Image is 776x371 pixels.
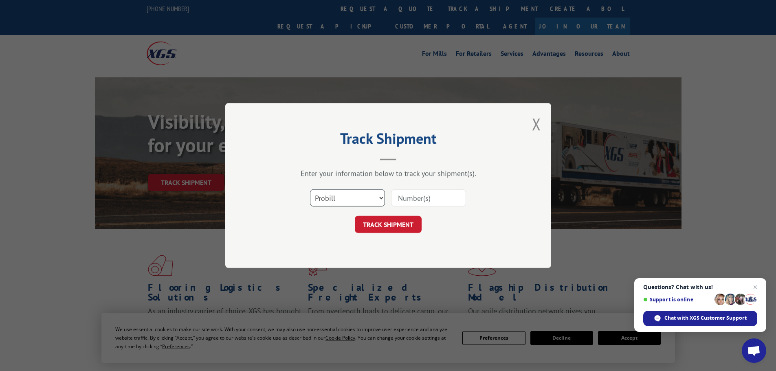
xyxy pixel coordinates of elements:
[643,311,757,326] div: Chat with XGS Customer Support
[355,216,422,233] button: TRACK SHIPMENT
[532,113,541,135] button: Close modal
[643,284,757,290] span: Questions? Chat with us!
[664,314,747,322] span: Chat with XGS Customer Support
[266,169,510,178] div: Enter your information below to track your shipment(s).
[742,338,766,363] div: Open chat
[266,133,510,148] h2: Track Shipment
[750,282,760,292] span: Close chat
[391,189,466,206] input: Number(s)
[643,296,712,303] span: Support is online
